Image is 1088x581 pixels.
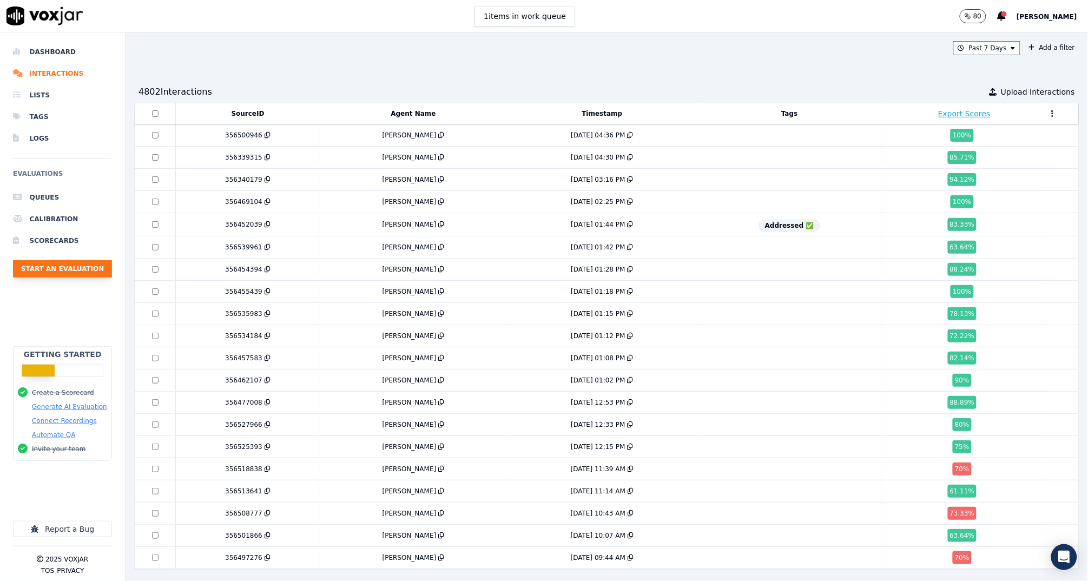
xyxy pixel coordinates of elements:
div: [PERSON_NAME] [383,131,437,140]
div: 4802 Interaction s [139,85,212,98]
div: 100 % [951,129,973,142]
div: 80 % [953,418,972,431]
div: [DATE] 03:16 PM [571,175,625,184]
div: 72.22 % [948,329,977,342]
button: Automate QA [32,431,75,439]
div: 356469104 [225,197,262,206]
button: Report a Bug [13,521,112,537]
button: Privacy [57,566,84,575]
div: 356457583 [225,354,262,362]
button: Start an Evaluation [13,260,112,278]
div: [DATE] 04:36 PM [571,131,625,140]
button: Create a Scorecard [32,388,94,397]
button: Past 7 Days [953,41,1020,55]
button: Connect Recordings [32,417,97,425]
span: Upload Interactions [1001,87,1075,97]
div: 63.64 % [948,241,977,254]
div: 356455439 [225,287,262,296]
button: SourceID [232,109,265,118]
div: [PERSON_NAME] [383,332,437,340]
div: 61.11 % [948,485,977,498]
button: Invite your team [32,445,85,453]
div: [PERSON_NAME] [383,309,437,318]
div: 90 % [953,374,972,387]
a: Logs [13,128,112,149]
a: Scorecards [13,230,112,252]
button: Add a filter [1025,41,1079,54]
button: Upload Interactions [989,87,1075,97]
div: [DATE] 01:02 PM [571,376,625,385]
div: 356508777 [225,509,262,518]
div: [PERSON_NAME] [383,376,437,385]
div: [DATE] 02:25 PM [571,197,625,206]
div: 73.33 % [948,507,977,520]
div: [DATE] 10:07 AM [571,531,625,540]
div: [DATE] 01:28 PM [571,265,625,274]
div: 88.24 % [948,263,977,276]
div: 356477008 [225,398,262,407]
div: [DATE] 12:53 PM [571,398,625,407]
div: [DATE] 10:43 AM [571,509,625,518]
div: [DATE] 12:33 PM [571,420,625,429]
a: Calibration [13,208,112,230]
div: [DATE] 11:39 AM [571,465,625,473]
div: 356462107 [225,376,262,385]
a: Tags [13,106,112,128]
div: [PERSON_NAME] [383,465,437,473]
div: 356539961 [225,243,262,252]
a: Dashboard [13,41,112,63]
div: [PERSON_NAME] [383,553,437,562]
div: [DATE] 01:08 PM [571,354,625,362]
div: [PERSON_NAME] [383,531,437,540]
a: Queues [13,187,112,208]
img: voxjar logo [6,6,83,25]
div: [PERSON_NAME] [383,420,437,429]
div: [DATE] 01:15 PM [571,309,625,318]
a: Lists [13,84,112,106]
div: [DATE] 01:12 PM [571,332,625,340]
div: 356527966 [225,420,262,429]
button: Tags [781,109,797,118]
div: 100 % [951,195,973,208]
div: 356525393 [225,443,262,451]
div: [PERSON_NAME] [383,175,437,184]
button: Generate AI Evaluation [32,402,107,411]
div: 356534184 [225,332,262,340]
div: [PERSON_NAME] [383,398,437,407]
div: [DATE] 09:44 AM [571,553,625,562]
div: [DATE] 04:30 PM [571,153,625,162]
div: [PERSON_NAME] [383,509,437,518]
div: 356513641 [225,487,262,496]
div: [PERSON_NAME] [383,153,437,162]
div: 85.71 % [948,151,977,164]
div: 88.89 % [948,396,977,409]
div: 75 % [953,440,972,453]
div: [PERSON_NAME] [383,265,437,274]
button: Timestamp [582,109,623,118]
button: TOS [41,566,54,575]
div: 356500946 [225,131,262,140]
div: [PERSON_NAME] [383,487,437,496]
h6: Evaluations [13,167,112,187]
div: [DATE] 12:15 PM [571,443,625,451]
div: 356497276 [225,553,262,562]
div: 82.14 % [948,352,977,365]
div: 356339315 [225,153,262,162]
h2: Getting Started [24,349,102,360]
button: Agent Name [391,109,436,118]
p: 2025 Voxjar [45,555,88,564]
div: 356452039 [225,220,262,229]
button: [PERSON_NAME] [1017,10,1088,23]
div: [PERSON_NAME] [383,354,437,362]
div: [PERSON_NAME] [383,443,437,451]
div: [PERSON_NAME] [383,220,437,229]
div: 63.64 % [948,529,977,542]
a: Interactions [13,63,112,84]
span: [PERSON_NAME] [1017,13,1077,21]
